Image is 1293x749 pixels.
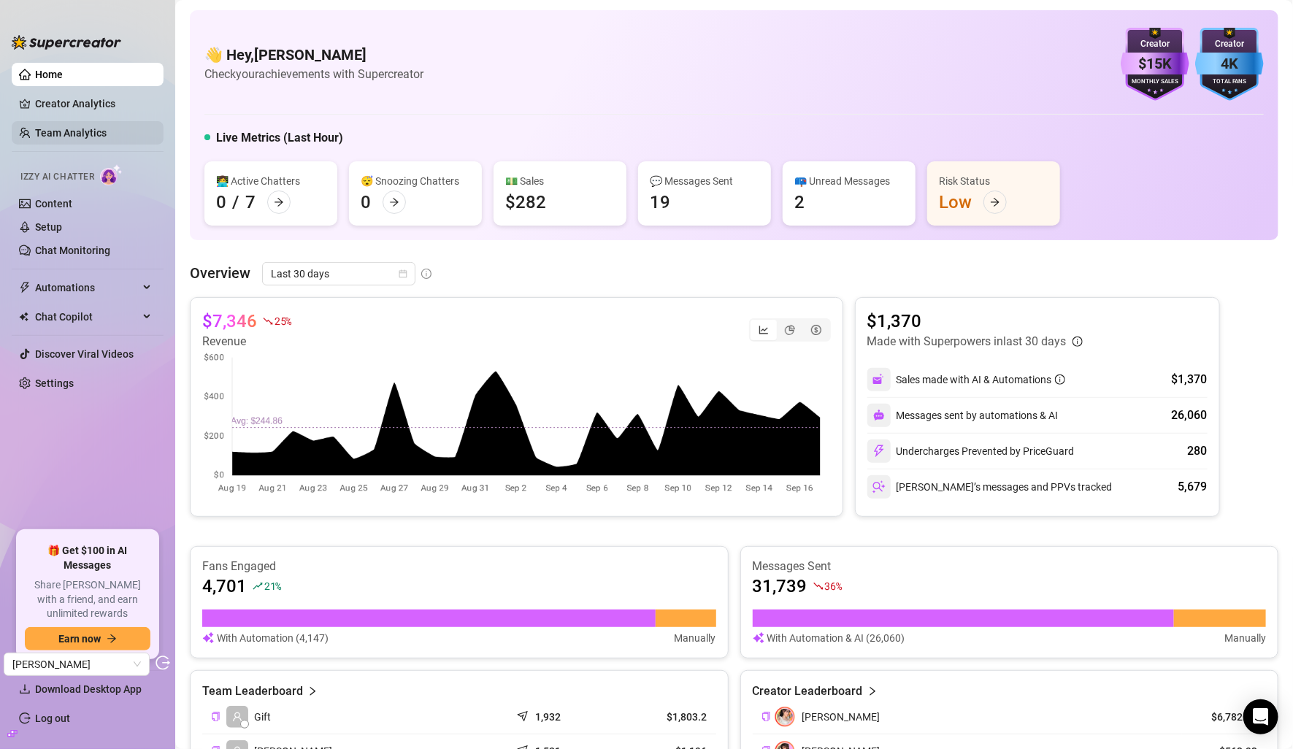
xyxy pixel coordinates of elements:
article: $7,346 [202,310,257,333]
article: $1,803.2 [622,710,707,724]
img: AI Chatter [100,164,123,185]
div: Sales made with AI & Automations [897,372,1065,388]
span: line-chart [759,325,769,335]
div: [PERSON_NAME]’s messages and PPVs tracked [867,475,1113,499]
img: svg%3e [872,480,886,493]
span: right [307,683,318,700]
a: Setup [35,221,62,233]
span: rise [253,581,263,591]
article: Check your achievements with Supercreator [204,65,423,83]
article: 1,932 [535,710,561,724]
button: Earn nowarrow-right [25,627,150,650]
span: arrow-right [990,197,1000,207]
div: Risk Status [939,173,1048,189]
span: arrow-right [107,634,117,644]
button: Copy Creator ID [761,711,771,722]
span: copy [211,712,220,721]
a: Creator Analytics [35,92,152,115]
span: Earn now [58,633,101,645]
span: pie-chart [785,325,795,335]
span: 25 % [275,314,291,328]
article: Messages Sent [753,558,1267,575]
span: Automations [35,276,139,299]
span: [PERSON_NAME] [802,711,880,723]
article: $6,782.02 [1191,710,1257,724]
span: Chat Copilot [35,305,139,329]
div: 😴 Snoozing Chatters [361,173,470,189]
a: Team Analytics [35,127,107,139]
div: 0 [361,191,371,214]
div: Messages sent by automations & AI [867,404,1059,427]
img: svg%3e [873,410,885,421]
div: 💬 Messages Sent [650,173,759,189]
img: Chat Copilot [19,312,28,322]
article: Fans Engaged [202,558,716,575]
img: svg%3e [202,630,214,646]
div: $1,370 [1172,371,1208,388]
div: 26,060 [1172,407,1208,424]
article: Revenue [202,333,291,350]
span: dollar-circle [811,325,821,335]
a: Home [35,69,63,80]
span: 36 % [825,579,842,593]
span: send [517,707,532,722]
article: Creator Leaderboard [753,683,863,700]
span: 🎁 Get $100 in AI Messages [25,544,150,572]
span: calendar [399,269,407,278]
span: build [7,729,18,739]
a: Discover Viral Videos [35,348,134,360]
article: Manually [1224,630,1266,646]
div: 5,679 [1178,478,1208,496]
div: Total Fans [1195,77,1264,87]
span: Last 30 days [271,263,407,285]
span: Izzy AI Chatter [20,170,94,184]
article: Made with Superpowers in last 30 days [867,333,1067,350]
article: Manually [675,630,716,646]
span: info-circle [421,269,431,279]
img: svg%3e [872,445,886,458]
span: fall [263,316,273,326]
article: Overview [190,262,250,284]
img: 𝖍𝖔𝖑𝖑𝖞 [775,707,795,727]
span: arrow-right [274,197,284,207]
span: Holly Beth [12,653,141,675]
div: segmented control [749,318,831,342]
article: 4,701 [202,575,247,598]
button: Copy Teammate ID [211,711,220,722]
div: 7 [245,191,256,214]
span: download [19,683,31,695]
div: 💵 Sales [505,173,615,189]
div: 280 [1188,442,1208,460]
span: Download Desktop App [35,683,142,695]
a: Log out [35,712,70,724]
div: $282 [505,191,546,214]
div: Creator [1195,37,1264,51]
h4: 👋 Hey, [PERSON_NAME] [204,45,423,65]
div: 0 [216,191,226,214]
span: user [232,712,242,722]
div: 4K [1195,53,1264,75]
span: logout [156,656,170,670]
img: svg%3e [872,373,886,386]
img: logo-BBDzfeDw.svg [12,35,121,50]
article: With Automation & AI (26,060) [767,630,905,646]
div: $15K [1121,53,1189,75]
span: fall [813,581,824,591]
article: 31,739 [753,575,807,598]
article: $1,370 [867,310,1083,333]
a: Chat Monitoring [35,245,110,256]
img: blue-badge-DgoSNQY1.svg [1195,28,1264,101]
article: Team Leaderboard [202,683,303,700]
span: arrow-right [389,197,399,207]
div: Undercharges Prevented by PriceGuard [867,439,1075,463]
span: thunderbolt [19,282,31,293]
div: 19 [650,191,670,214]
div: Open Intercom Messenger [1243,699,1278,734]
span: copy [761,712,771,721]
div: 👩‍💻 Active Chatters [216,173,326,189]
div: 📪 Unread Messages [794,173,904,189]
span: info-circle [1073,337,1083,347]
span: Gift [254,709,271,725]
img: purple-badge-B9DA21FR.svg [1121,28,1189,101]
span: info-circle [1055,374,1065,385]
